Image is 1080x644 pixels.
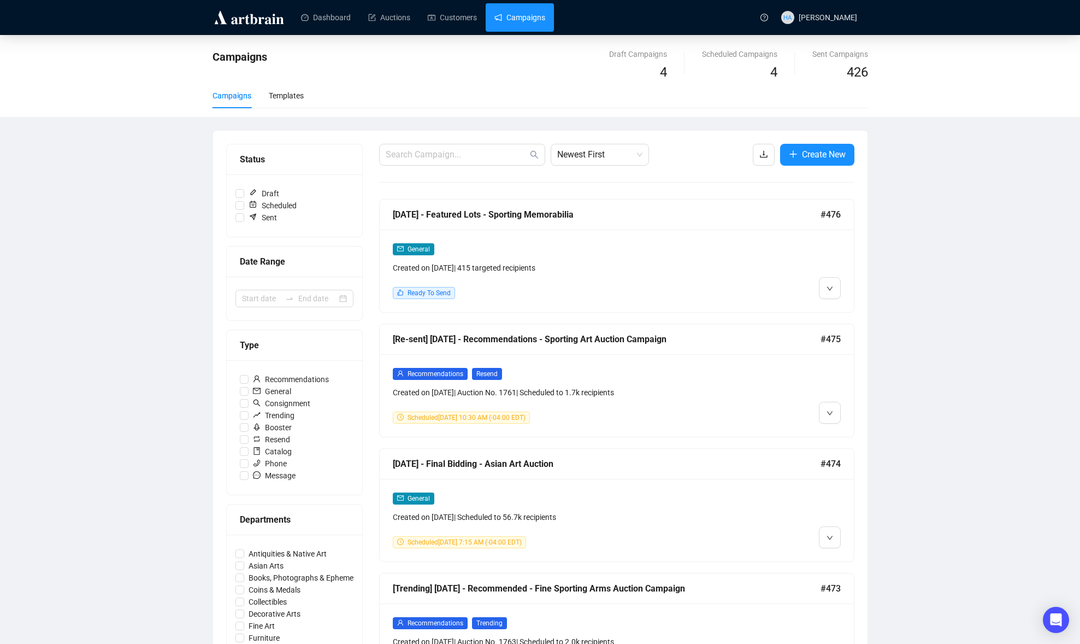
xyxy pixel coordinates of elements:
[253,375,261,383] span: user
[249,434,294,446] span: Resend
[783,13,792,22] span: HA
[702,48,777,60] div: Scheduled Campaigns
[827,285,833,292] span: down
[285,294,294,303] span: to
[379,324,854,437] a: [Re-sent] [DATE] - Recommendations - Sporting Art Auction Campaign#475userRecommendationsResendCr...
[397,538,404,545] span: clock-circle
[368,3,410,32] a: Auctions
[244,548,331,560] span: Antiquities & Native Art
[240,513,349,526] div: Departments
[760,14,768,21] span: question-circle
[253,399,261,407] span: search
[408,538,522,546] span: Scheduled [DATE] 7:15 AM (-04:00 EDT)
[249,470,300,482] span: Message
[408,619,463,627] span: Recommendations
[244,572,365,584] span: Books, Photographs & Ephemera
[393,332,821,346] div: [Re-sent] [DATE] - Recommendations - Sporting Art Auction Campaign
[379,199,854,313] a: [DATE] - Featured Lots - Sporting Memorabilia#476mailGeneralCreated on [DATE]| 415 targeted recip...
[408,495,430,502] span: General
[799,13,857,22] span: [PERSON_NAME]
[386,148,528,161] input: Search Campaign...
[213,90,251,102] div: Campaigns
[253,471,261,479] span: message
[244,620,279,632] span: Fine Art
[393,582,821,595] div: [Trending] [DATE] - Recommended - Fine Sporting Arms Auction Campaign
[472,368,502,380] span: Resend
[780,144,854,166] button: Create New
[812,48,868,60] div: Sent Campaigns
[821,457,841,471] span: #474
[557,144,642,165] span: Newest First
[269,90,304,102] div: Templates
[244,608,305,620] span: Decorative Arts
[240,338,349,352] div: Type
[249,446,296,458] span: Catalog
[408,414,526,421] span: Scheduled [DATE] 10:30 AM (-04:00 EDT)
[821,332,841,346] span: #475
[285,294,294,303] span: swap-right
[249,397,315,409] span: Consignment
[253,387,261,395] span: mail
[821,582,841,595] span: #473
[494,3,545,32] a: Campaigns
[802,148,846,161] span: Create New
[253,435,261,443] span: retweet
[213,9,286,26] img: logo
[253,447,261,455] span: book
[244,584,305,596] span: Coins & Medals
[397,414,404,420] span: clock-circle
[397,245,404,252] span: mail
[301,3,351,32] a: Dashboard
[253,411,261,419] span: rise
[253,423,261,431] span: rocket
[249,385,296,397] span: General
[213,50,267,63] span: Campaigns
[397,619,404,626] span: user
[253,459,261,467] span: phone
[1043,607,1069,633] div: Open Intercom Messenger
[249,421,296,434] span: Booster
[242,292,281,305] input: Start date
[244,632,284,644] span: Furniture
[244,200,301,212] span: Scheduled
[393,208,821,221] div: [DATE] - Featured Lots - Sporting Memorabilia
[240,255,349,268] div: Date Range
[244,560,288,572] span: Asian Arts
[789,150,798,159] span: plus
[428,3,477,32] a: Customers
[847,65,868,80] span: 426
[393,511,727,523] div: Created on [DATE] | Scheduled to 56.7k recipients
[244,188,284,200] span: Draft
[298,292,337,305] input: End date
[244,212,281,224] span: Sent
[609,48,667,60] div: Draft Campaigns
[827,410,833,417] span: down
[397,370,404,377] span: user
[408,245,430,253] span: General
[530,150,539,159] span: search
[393,457,821,471] div: [DATE] - Final Bidding - Asian Art Auction
[827,535,833,541] span: down
[393,387,727,399] div: Created on [DATE] | Auction No. 1761 | Scheduled to 1.7k recipients
[759,150,768,159] span: download
[397,289,404,296] span: like
[408,370,463,378] span: Recommendations
[472,617,507,629] span: Trending
[244,596,291,608] span: Collectibles
[249,458,291,470] span: Phone
[397,495,404,501] span: mail
[240,153,349,166] div: Status
[379,448,854,562] a: [DATE] - Final Bidding - Asian Art Auction#474mailGeneralCreated on [DATE]| Scheduled to 56.7k re...
[660,65,667,80] span: 4
[249,409,299,421] span: Trending
[821,208,841,221] span: #476
[393,262,727,274] div: Created on [DATE] | 415 targeted recipients
[408,289,451,297] span: Ready To Send
[770,65,777,80] span: 4
[249,373,333,385] span: Recommendations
